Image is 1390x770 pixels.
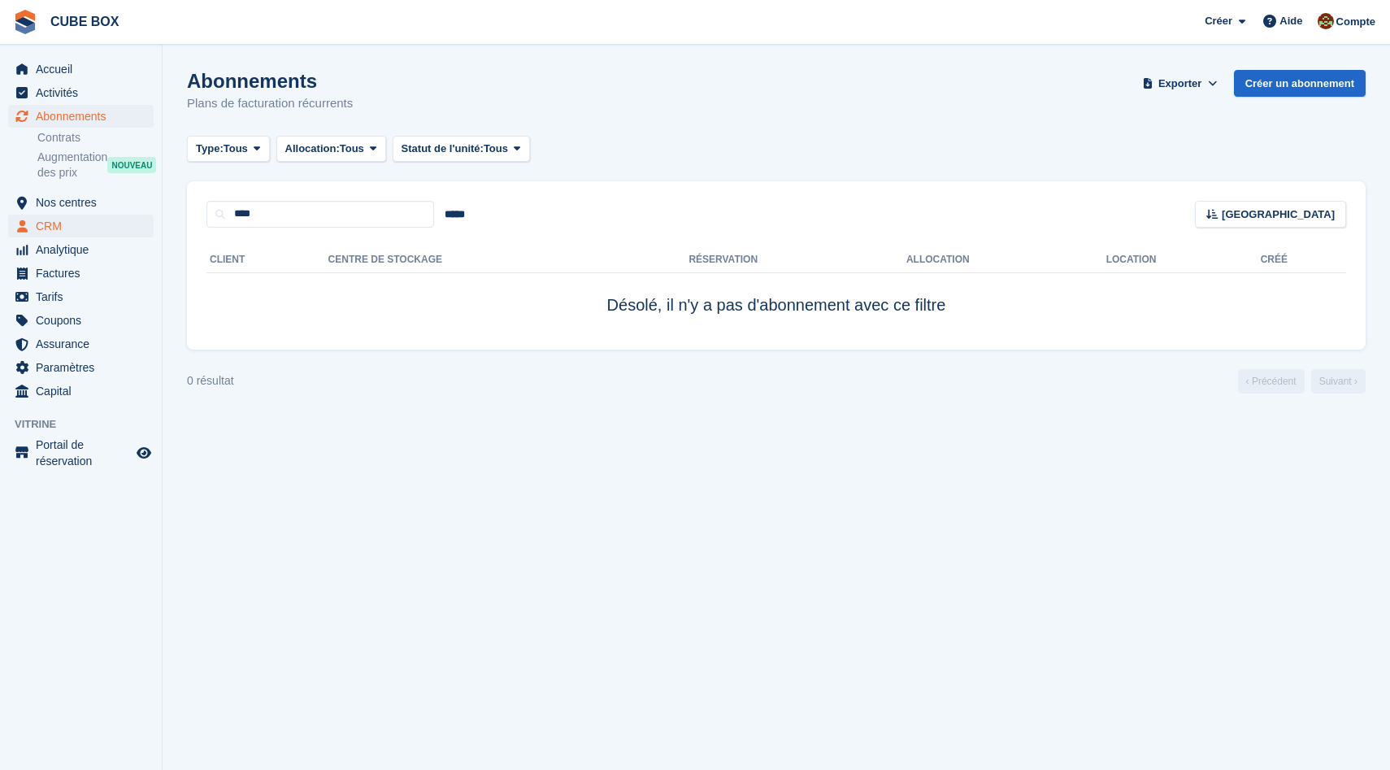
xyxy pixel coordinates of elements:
span: Vitrine [15,416,162,433]
a: menu [8,58,154,80]
a: menu [8,380,154,402]
a: Créer un abonnement [1234,70,1366,97]
span: Allocation: [285,141,340,157]
span: Assurance [36,333,133,355]
span: Accueil [36,58,133,80]
a: menu [8,309,154,332]
a: menu [8,285,154,308]
a: Suivant [1311,369,1366,394]
span: Créer [1205,13,1232,29]
span: Portail de réservation [36,437,133,469]
a: menu [8,215,154,237]
span: Activités [36,81,133,104]
span: Augmentation des prix [37,150,107,181]
th: Centre de stockage [328,247,689,273]
span: Statut de l'unité: [402,141,484,157]
span: Désolé, il n'y a pas d'abonnement avec ce filtre [607,296,946,314]
span: Analytique [36,238,133,261]
h1: Abonnements [187,70,353,92]
span: Tous [484,141,508,157]
img: alex soubira [1318,13,1334,29]
button: Type: Tous [187,136,270,163]
a: menu [8,356,154,379]
span: Nos centres [36,191,133,214]
span: Capital [36,380,133,402]
a: Augmentation des prix NOUVEAU [37,149,154,181]
span: [GEOGRAPHIC_DATA] [1222,207,1335,223]
th: Allocation [906,247,1106,273]
span: Factures [36,262,133,285]
nav: Page [1235,369,1369,394]
a: CUBE BOX [44,8,125,35]
span: Paramètres [36,356,133,379]
span: Abonnements [36,105,133,128]
span: Type: [196,141,224,157]
a: Précédent [1238,369,1305,394]
a: menu [8,262,154,285]
a: menu [8,437,154,469]
th: Réservation [688,247,906,273]
a: Boutique d'aperçu [134,443,154,463]
span: Compte [1336,14,1375,30]
a: menu [8,238,154,261]
button: Exporter [1140,70,1221,97]
th: Location [1106,247,1163,273]
a: menu [8,333,154,355]
a: Contrats [37,130,154,146]
a: menu [8,191,154,214]
span: Tous [340,141,364,157]
a: menu [8,81,154,104]
span: Exporter [1158,76,1201,92]
a: menu [8,105,154,128]
div: 0 résultat [187,372,234,389]
p: Plans de facturation récurrents [187,94,353,113]
th: Client [206,247,328,273]
button: Statut de l'unité: Tous [393,136,530,163]
span: CRM [36,215,133,237]
th: Créé [1261,247,1346,273]
span: Coupons [36,309,133,332]
span: Tous [224,141,248,157]
span: Aide [1279,13,1302,29]
button: Allocation: Tous [276,136,386,163]
span: Tarifs [36,285,133,308]
div: NOUVEAU [107,157,156,173]
img: stora-icon-8386f47178a22dfd0bd8f6a31ec36ba5ce8667c1dd55bd0f319d3a0aa187defe.svg [13,10,37,34]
